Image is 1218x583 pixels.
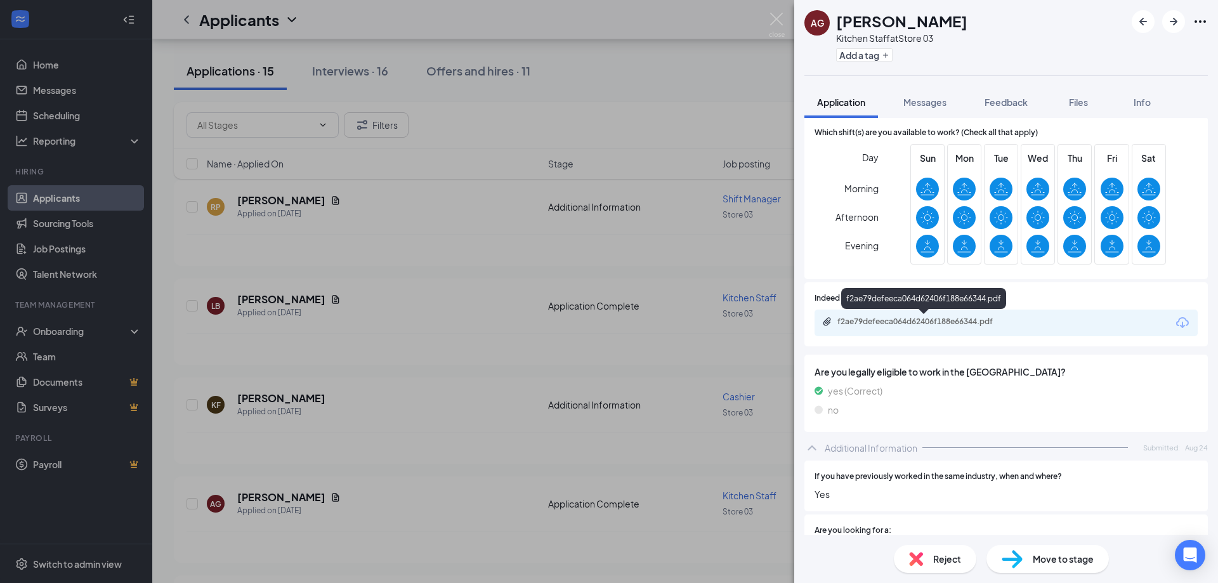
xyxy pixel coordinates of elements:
[882,51,889,59] svg: Plus
[836,48,893,62] button: PlusAdd a tag
[815,525,891,537] span: Are you looking for a:
[815,127,1038,139] span: Which shift(s) are you available to work? (Check all that apply)
[815,365,1198,379] span: Are you legally eligible to work in the [GEOGRAPHIC_DATA]?
[903,96,946,108] span: Messages
[933,552,961,566] span: Reject
[836,32,967,44] div: Kitchen Staff at Store 03
[1137,151,1160,165] span: Sat
[1193,14,1208,29] svg: Ellipses
[828,403,839,417] span: no
[828,384,882,398] span: yes (Correct)
[862,150,879,164] span: Day
[811,16,824,29] div: AG
[815,471,1062,483] span: If you have previously worked in the same industry, when and where?
[990,151,1012,165] span: Tue
[1175,540,1205,570] div: Open Intercom Messenger
[1063,151,1086,165] span: Thu
[1033,552,1094,566] span: Move to stage
[1136,14,1151,29] svg: ArrowLeftNew
[985,96,1028,108] span: Feedback
[1143,442,1180,453] span: Submitted:
[815,292,870,305] span: Indeed Resume
[1166,14,1181,29] svg: ArrowRight
[1026,151,1049,165] span: Wed
[953,151,976,165] span: Mon
[837,317,1015,327] div: f2ae79defeeca064d62406f188e66344.pdf
[822,317,1028,329] a: Paperclipf2ae79defeeca064d62406f188e66344.pdf
[1134,96,1151,108] span: Info
[916,151,939,165] span: Sun
[1101,151,1123,165] span: Fri
[1132,10,1155,33] button: ArrowLeftNew
[844,177,879,200] span: Morning
[836,10,967,32] h1: [PERSON_NAME]
[845,234,879,257] span: Evening
[822,317,832,327] svg: Paperclip
[825,442,917,454] div: Additional Information
[1162,10,1185,33] button: ArrowRight
[835,206,879,228] span: Afternoon
[815,487,1198,501] span: Yes
[1069,96,1088,108] span: Files
[841,288,1006,309] div: f2ae79defeeca064d62406f188e66344.pdf
[804,440,820,455] svg: ChevronUp
[1175,315,1190,331] svg: Download
[1185,442,1208,453] span: Aug 24
[817,96,865,108] span: Application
